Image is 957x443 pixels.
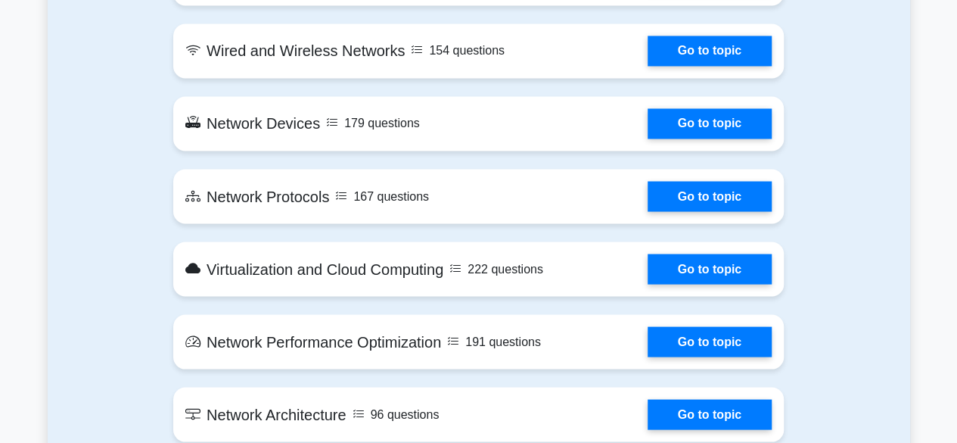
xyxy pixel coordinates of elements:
a: Go to topic [648,254,772,284]
a: Go to topic [648,399,772,429]
a: Go to topic [648,108,772,139]
a: Go to topic [648,36,772,66]
a: Go to topic [648,326,772,357]
a: Go to topic [648,181,772,211]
